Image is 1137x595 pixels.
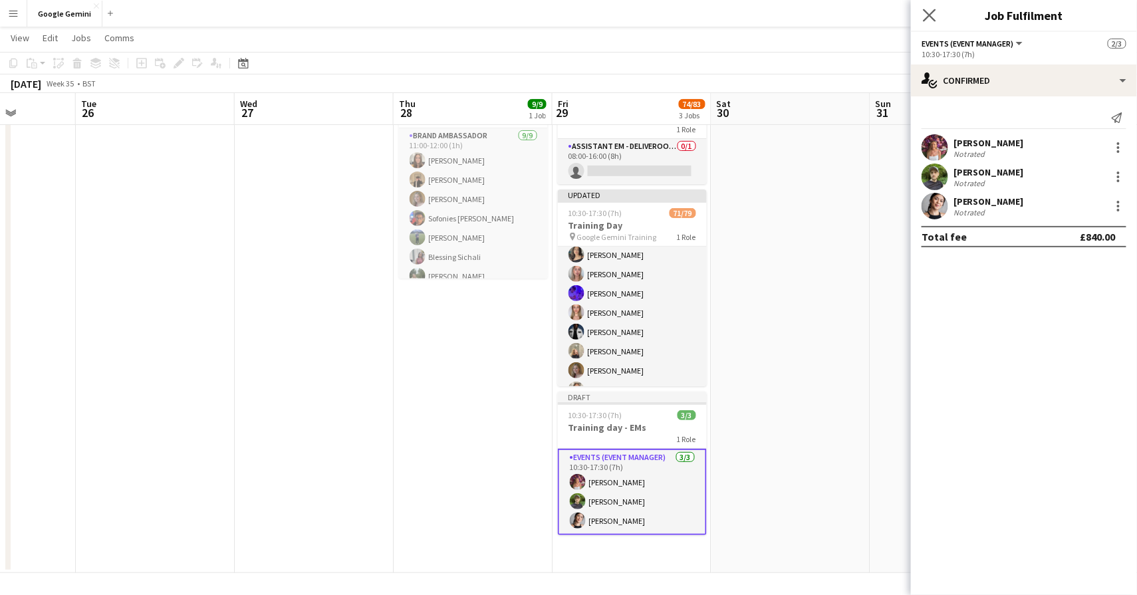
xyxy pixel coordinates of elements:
div: BST [82,78,96,88]
a: View [5,29,35,47]
span: 10:30-17:30 (7h) [568,410,622,420]
span: 1 Role [677,124,696,134]
span: 9/9 [528,99,547,109]
h3: Job Fulfilment [911,7,1137,24]
div: Updated [558,189,707,200]
span: 71/79 [670,208,696,218]
span: 26 [79,105,96,120]
span: 3/3 [678,410,696,420]
app-job-card: Draft08:00-16:00 (8h)0/1Training day - Core BAs1 RoleAssistant EM - Deliveroo FR0/108:00-16:00 (8h) [558,82,707,184]
a: Jobs [66,29,96,47]
div: [DATE] [11,77,41,90]
h3: Training day - EMs [558,421,707,433]
div: Confirmed [911,64,1137,96]
div: 3 Jobs [680,110,705,120]
app-job-card: 11:00-12:00 (1h)9/9Training Day Prize Google Gemini Prize1 RoleBrand Ambassador9/911:00-12:00 (1h... [399,82,548,279]
span: View [11,32,29,44]
app-job-card: Draft10:30-17:30 (7h)3/3Training day - EMs1 RoleEvents (Event Manager)3/310:30-17:30 (7h)[PERSON_... [558,392,707,535]
span: 1 Role [677,232,696,242]
span: Wed [240,98,257,110]
app-card-role: Assistant EM - Deliveroo FR0/108:00-16:00 (8h) [558,139,707,184]
a: Comms [99,29,140,47]
span: Google Gemini Training [577,232,657,242]
div: Not rated [953,178,988,188]
span: 29 [556,105,568,120]
app-job-card: Updated10:30-17:30 (7h)71/79Training Day Google Gemini Training1 Role[PERSON_NAME][PERSON_NAME][P... [558,189,707,386]
span: 2/3 [1108,39,1126,49]
div: Total fee [922,230,967,243]
div: [PERSON_NAME] [953,166,1024,178]
span: Events (Event Manager) [922,39,1014,49]
span: 31 [874,105,892,120]
button: Events (Event Manager) [922,39,1025,49]
app-card-role: Events (Event Manager)3/310:30-17:30 (7h)[PERSON_NAME][PERSON_NAME][PERSON_NAME] [558,449,707,535]
div: 10:30-17:30 (7h) [922,49,1126,59]
span: Thu [399,98,416,110]
span: 74/83 [679,99,705,109]
div: [PERSON_NAME] [953,195,1024,207]
span: Comms [104,32,134,44]
h3: Training Day [558,219,707,231]
span: Fri [558,98,568,110]
div: [PERSON_NAME] [953,137,1024,149]
span: 28 [397,105,416,120]
a: Edit [37,29,63,47]
span: Jobs [71,32,91,44]
span: Week 35 [44,78,77,88]
div: £840.00 [1080,230,1116,243]
div: Draft [558,392,707,402]
div: Not rated [953,149,988,159]
span: 27 [238,105,257,120]
span: 1 Role [677,434,696,444]
span: Tue [81,98,96,110]
span: Edit [43,32,58,44]
span: 10:30-17:30 (7h) [568,208,622,218]
button: Google Gemini [27,1,102,27]
app-card-role: Brand Ambassador9/911:00-12:00 (1h)[PERSON_NAME][PERSON_NAME][PERSON_NAME]Sofonies [PERSON_NAME][... [399,128,548,328]
span: 30 [715,105,731,120]
div: Not rated [953,207,988,217]
div: 1 Job [529,110,546,120]
span: Sat [717,98,731,110]
span: Sun [876,98,892,110]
